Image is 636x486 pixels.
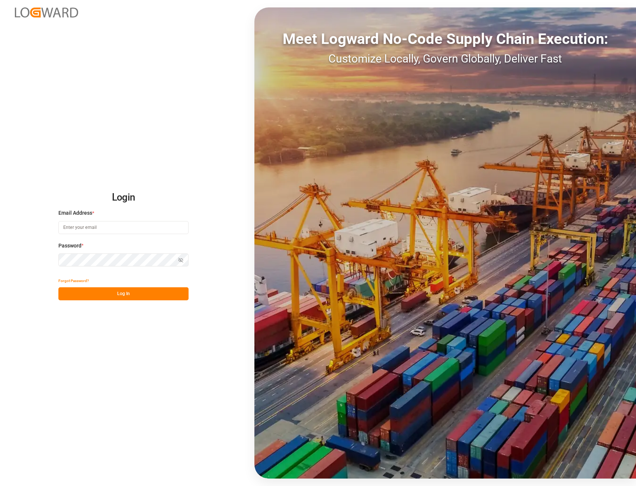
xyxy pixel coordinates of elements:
div: Meet Logward No-Code Supply Chain Execution: [254,28,636,50]
button: Forgot Password? [58,274,89,287]
span: Email Address [58,209,92,217]
button: Log In [58,287,189,300]
div: Customize Locally, Govern Globally, Deliver Fast [254,50,636,67]
h2: Login [58,186,189,210]
input: Enter your email [58,221,189,234]
span: Password [58,242,81,250]
img: Logward_new_orange.png [15,7,78,17]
